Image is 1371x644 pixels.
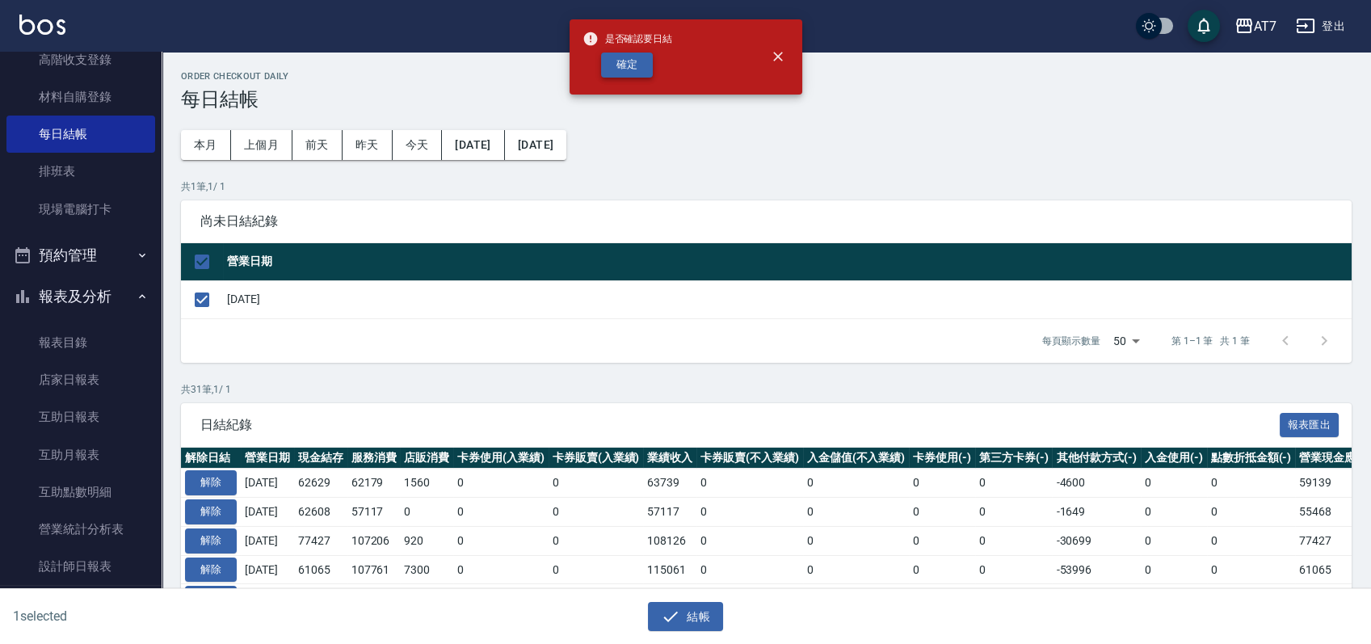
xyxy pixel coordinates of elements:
a: 材料自購登錄 [6,78,155,116]
td: 81423 [294,584,347,613]
td: -1649 [1052,498,1141,527]
td: 0 [400,498,453,527]
td: 97502 [643,584,696,613]
td: 0 [975,555,1053,584]
td: 0 [1141,469,1207,498]
button: AT7 [1228,10,1283,43]
button: 確定 [601,53,653,78]
th: 業績收入 [643,448,696,469]
button: 報表匯出 [1280,413,1339,438]
span: 日結紀錄 [200,417,1280,433]
button: 預約管理 [6,234,155,276]
td: -30699 [1052,526,1141,555]
button: 今天 [393,130,443,160]
td: 0 [549,584,644,613]
td: 108126 [643,526,696,555]
h3: 每日結帳 [181,88,1352,111]
div: 50 [1107,319,1146,363]
td: 0 [803,555,910,584]
td: 0 [803,584,910,613]
button: close [760,39,796,74]
th: 卡券使用(-) [909,448,975,469]
a: 設計師日報表 [6,548,155,585]
td: 77427 [294,526,347,555]
button: save [1188,10,1220,42]
td: 107206 [347,526,401,555]
th: 解除日結 [181,448,241,469]
th: 入金使用(-) [1141,448,1207,469]
a: 店家日報表 [6,361,155,398]
td: 81423 [1295,584,1371,613]
td: 0 [909,555,975,584]
p: 共 31 筆, 1 / 1 [181,382,1352,397]
td: 57117 [347,498,401,527]
td: 0 [909,498,975,527]
a: 現場電腦打卡 [6,191,155,228]
button: 結帳 [648,602,723,632]
th: 第三方卡券(-) [975,448,1053,469]
td: 61065 [294,555,347,584]
h6: 1 selected [13,606,339,626]
td: 0 [1207,498,1296,527]
td: 77427 [1295,526,1371,555]
td: 0 [975,584,1053,613]
a: 報表匯出 [1280,416,1339,431]
th: 卡券販賣(入業績) [549,448,644,469]
button: 報表及分析 [6,276,155,318]
td: 7300 [400,555,453,584]
button: 解除 [185,528,237,554]
button: 解除 [185,586,237,611]
th: 營業日期 [241,448,294,469]
a: 每日結帳 [6,116,155,153]
td: 0 [453,555,549,584]
p: 第 1–1 筆 共 1 筆 [1171,334,1250,348]
th: 營業現金應收 [1295,448,1371,469]
button: 前天 [292,130,343,160]
td: -4600 [1052,469,1141,498]
th: 卡券販賣(不入業績) [696,448,803,469]
td: 0 [975,498,1053,527]
button: 解除 [185,470,237,495]
td: 0 [803,526,910,555]
td: [DATE] [241,584,294,613]
td: 0 [696,469,803,498]
td: 0 [975,526,1053,555]
button: [DATE] [505,130,566,160]
td: 6498 [400,584,453,613]
div: AT7 [1254,16,1276,36]
td: -16079 [1052,584,1141,613]
td: 0 [549,555,644,584]
span: 尚未日結紀錄 [200,213,1332,229]
img: Logo [19,15,65,35]
button: 解除 [185,558,237,583]
td: 63739 [643,469,696,498]
p: 共 1 筆, 1 / 1 [181,179,1352,194]
td: [DATE] [241,469,294,498]
a: 高階收支登錄 [6,41,155,78]
h2: Order checkout daily [181,71,1352,82]
td: 0 [549,526,644,555]
td: 62179 [347,469,401,498]
td: 91004 [347,584,401,613]
td: 920 [400,526,453,555]
td: 0 [803,498,910,527]
th: 其他付款方式(-) [1052,448,1141,469]
td: 0 [696,584,803,613]
th: 店販消費 [400,448,453,469]
td: 0 [1141,498,1207,527]
a: 排班表 [6,153,155,190]
span: 是否確認要日結 [582,31,673,47]
td: 0 [1207,469,1296,498]
td: 0 [1207,526,1296,555]
td: 0 [1207,584,1296,613]
a: 營業統計分析表 [6,511,155,548]
td: [DATE] [241,555,294,584]
td: 0 [453,469,549,498]
th: 服務消費 [347,448,401,469]
td: 62608 [294,498,347,527]
th: 現金結存 [294,448,347,469]
td: 0 [453,584,549,613]
td: 61065 [1295,555,1371,584]
td: [DATE] [223,280,1352,318]
td: 0 [909,526,975,555]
